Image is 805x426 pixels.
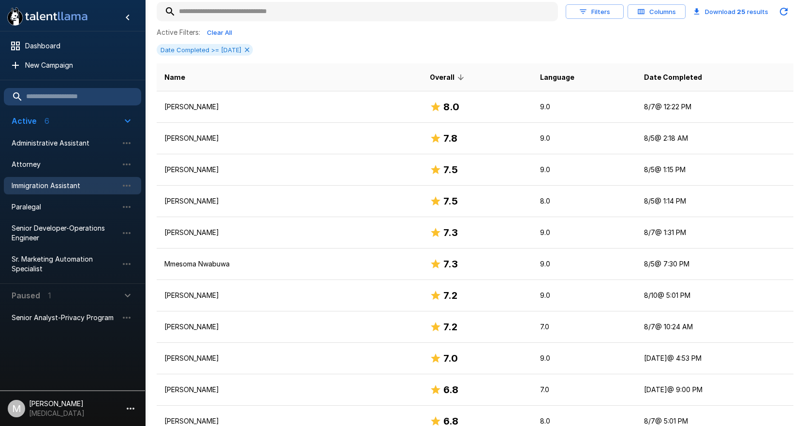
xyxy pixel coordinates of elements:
[636,154,793,185] td: 8/5 @ 1:15 PM
[157,44,253,56] div: Date Completed >= [DATE]
[540,72,574,83] span: Language
[737,8,746,15] b: 25
[689,2,772,21] button: Download 25 results
[164,385,414,395] p: [PERSON_NAME]
[443,382,458,397] h6: 6.8
[636,185,793,217] td: 8/5 @ 1:14 PM
[540,416,629,426] p: 8.0
[443,193,458,209] h6: 7.5
[204,25,235,40] button: Clear All
[540,259,629,269] p: 9.0
[540,291,629,300] p: 9.0
[443,351,458,366] h6: 7.0
[644,72,702,83] span: Date Completed
[443,131,457,146] h6: 7.8
[157,28,200,37] p: Active Filters:
[540,353,629,363] p: 9.0
[636,122,793,154] td: 8/5 @ 2:18 AM
[540,228,629,237] p: 9.0
[540,165,629,175] p: 9.0
[164,291,414,300] p: [PERSON_NAME]
[636,217,793,248] td: 8/7 @ 1:31 PM
[540,102,629,112] p: 9.0
[540,133,629,143] p: 9.0
[443,162,458,177] h6: 7.5
[443,256,458,272] h6: 7.3
[566,4,624,19] button: Filters
[636,279,793,311] td: 8/10 @ 5:01 PM
[164,133,414,143] p: [PERSON_NAME]
[636,342,793,374] td: [DATE] @ 4:53 PM
[540,322,629,332] p: 7.0
[636,248,793,279] td: 8/5 @ 7:30 PM
[443,319,457,335] h6: 7.2
[443,99,459,115] h6: 8.0
[430,72,467,83] span: Overall
[164,416,414,426] p: [PERSON_NAME]
[628,4,686,19] button: Columns
[157,46,245,54] span: Date Completed >= [DATE]
[636,311,793,342] td: 8/7 @ 10:24 AM
[774,2,793,21] button: Updated Today - 10:00 AM
[164,259,414,269] p: Mmesoma Nwabuwa
[164,228,414,237] p: [PERSON_NAME]
[164,102,414,112] p: [PERSON_NAME]
[164,196,414,206] p: [PERSON_NAME]
[443,288,457,303] h6: 7.2
[540,385,629,395] p: 7.0
[164,353,414,363] p: [PERSON_NAME]
[164,72,185,83] span: Name
[443,225,458,240] h6: 7.3
[636,91,793,122] td: 8/7 @ 12:22 PM
[164,322,414,332] p: [PERSON_NAME]
[636,374,793,405] td: [DATE] @ 9:00 PM
[540,196,629,206] p: 8.0
[164,165,414,175] p: [PERSON_NAME]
